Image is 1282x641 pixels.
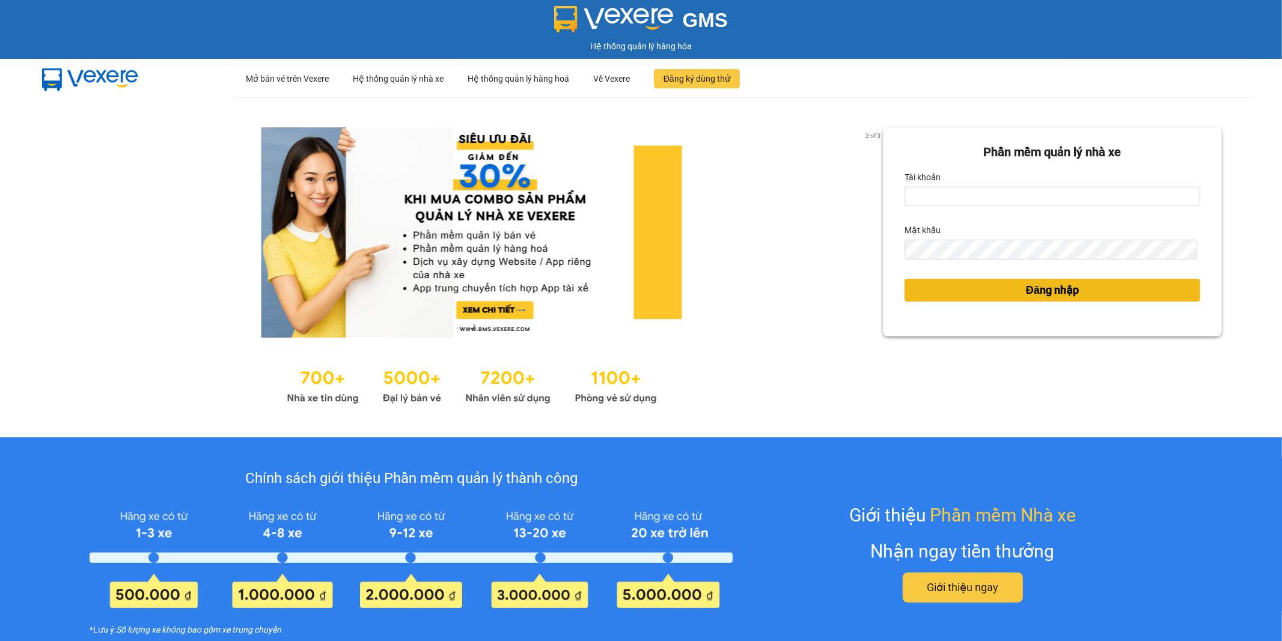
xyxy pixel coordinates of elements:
span: Đăng ký dùng thử [664,72,730,85]
span: Phần mềm Nhà xe [930,501,1076,529]
i: Số lượng xe không bao gồm xe trung chuyển [116,623,281,636]
input: Tài khoản [905,187,1200,206]
label: Tài khoản [905,168,941,187]
div: Mở bán vé trên Vexere [246,59,329,98]
span: Giới thiệu ngay [927,579,998,596]
button: Giới thiệu ngay [903,573,1023,603]
div: Hệ thống quản lý hàng hóa [3,40,1279,53]
button: Đăng ký dùng thử [654,69,740,88]
div: Về Vexere [593,59,630,98]
img: Statistics.png [287,362,657,407]
span: Đăng nhập [1026,282,1079,299]
img: mbUUG5Q.png [30,59,150,99]
div: Hệ thống quản lý hàng hoá [468,59,569,98]
button: previous slide / item [60,127,77,338]
div: Nhận ngay tiền thưởng [871,537,1055,565]
li: slide item 1 [455,323,460,328]
li: slide item 3 [484,323,489,328]
label: Mật khẩu [905,220,941,240]
img: policy-intruduce-detail.png [90,505,733,609]
div: Giới thiệu [849,501,1076,529]
div: Chính sách giới thiệu Phần mềm quản lý thành công [90,467,733,490]
span: GMS [683,9,728,31]
img: logo 2 [554,6,673,32]
p: 2 of 3 [862,127,883,143]
a: GMS [554,18,728,28]
div: Phần mềm quản lý nhà xe [905,143,1200,162]
button: Đăng nhập [905,279,1200,302]
div: *Lưu ý: [90,623,733,636]
input: Mật khẩu [905,240,1197,259]
div: Hệ thống quản lý nhà xe [353,59,444,98]
li: slide item 2 [469,323,474,328]
button: next slide / item [866,127,883,338]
